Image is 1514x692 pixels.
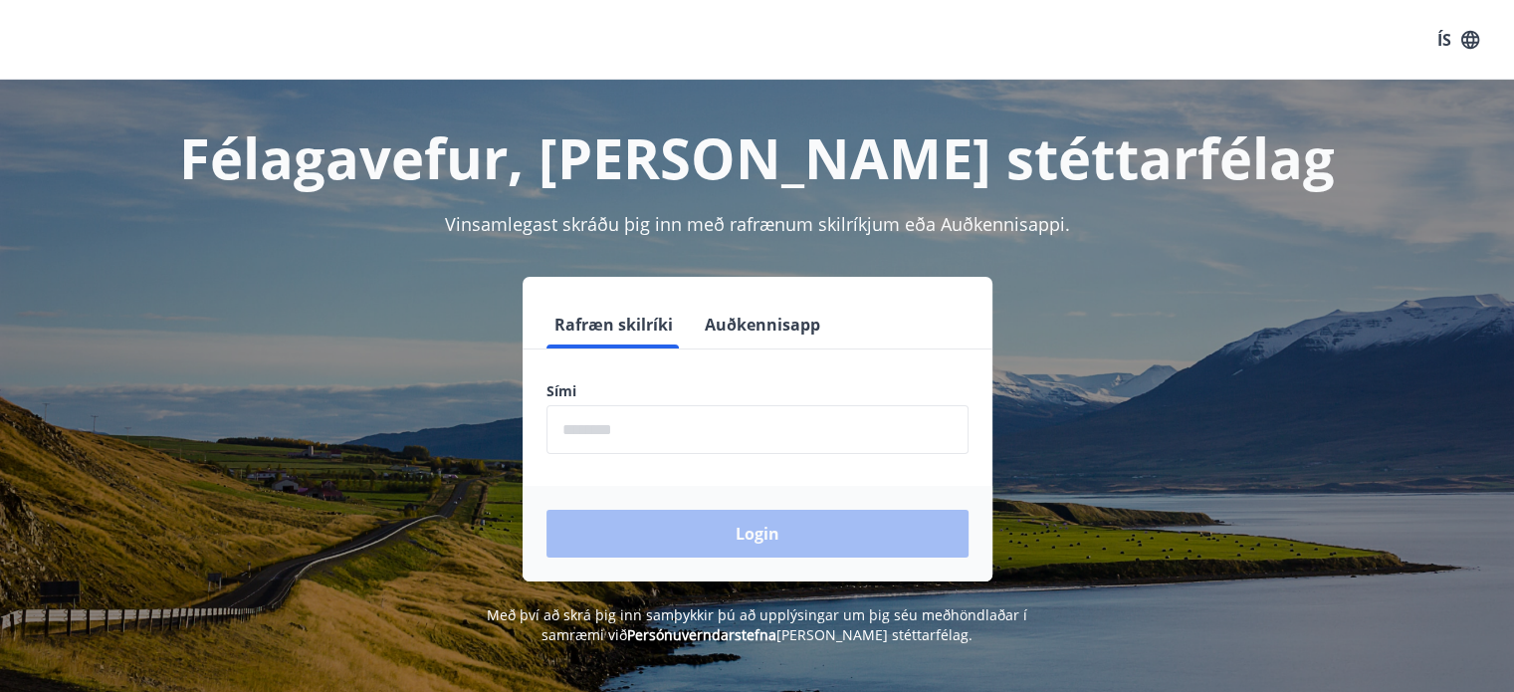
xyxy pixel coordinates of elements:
[1426,22,1490,58] button: ÍS
[487,605,1027,644] span: Með því að skrá þig inn samþykkir þú að upplýsingar um þig séu meðhöndlaðar í samræmi við [PERSON...
[546,301,681,348] button: Rafræn skilríki
[627,625,776,644] a: Persónuverndarstefna
[65,119,1450,195] h1: Félagavefur, [PERSON_NAME] stéttarfélag
[445,212,1070,236] span: Vinsamlegast skráðu þig inn með rafrænum skilríkjum eða Auðkennisappi.
[697,301,828,348] button: Auðkennisapp
[546,381,969,401] label: Sími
